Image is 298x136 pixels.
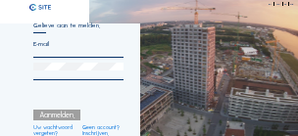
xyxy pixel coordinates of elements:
[33,110,80,120] div: Aanmelden.
[29,4,50,11] img: C-SITE logo
[284,3,289,6] div: FR
[33,40,124,48] input: E-mail
[33,23,124,33] div: Gelieve aan te melden.
[290,3,293,6] div: DE
[269,3,274,6] div: EN
[275,3,283,6] div: NL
